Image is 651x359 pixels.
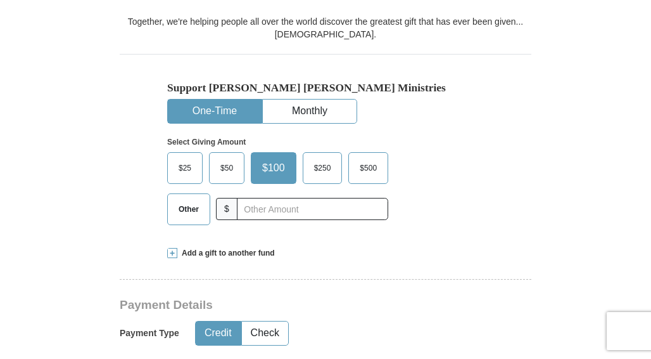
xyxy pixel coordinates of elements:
[353,159,383,178] span: $500
[308,159,338,178] span: $250
[167,81,484,95] h5: Support [PERSON_NAME] [PERSON_NAME] Ministries
[242,322,288,345] button: Check
[168,100,262,123] button: One-Time
[214,159,239,178] span: $50
[237,198,388,220] input: Other Amount
[196,322,241,345] button: Credit
[256,159,291,178] span: $100
[167,138,246,147] strong: Select Giving Amount
[172,200,205,219] span: Other
[177,248,275,259] span: Add a gift to another fund
[120,298,443,313] h3: Payment Details
[172,159,198,178] span: $25
[120,328,179,339] h5: Payment Type
[263,100,357,123] button: Monthly
[120,15,531,41] div: Together, we're helping people all over the world discover the greatest gift that has ever been g...
[216,198,237,220] span: $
